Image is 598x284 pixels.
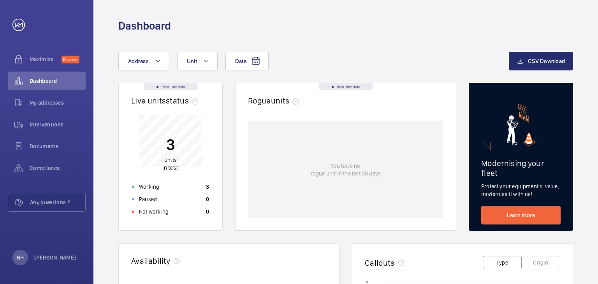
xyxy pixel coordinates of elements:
button: Date [225,52,269,70]
p: in total [162,156,179,172]
button: Type [483,256,522,269]
span: Date [235,58,246,64]
span: units [164,157,177,163]
span: Dashboard [30,77,86,85]
span: Any questions ? [30,198,85,206]
a: Learn more [481,206,561,224]
img: marketing-card.svg [507,103,535,146]
p: Paused [139,195,157,203]
h2: Modernising your fleet [481,158,561,178]
span: Address [128,58,149,64]
div: Real time data [144,83,197,90]
button: Unit [177,52,218,70]
h1: Dashboard [118,19,171,33]
p: 3 [206,183,209,191]
p: 3 [162,135,179,154]
button: Address [118,52,169,70]
h2: Live units [131,96,201,105]
span: Unit [187,58,197,64]
span: units [271,96,302,105]
span: Compliance [30,164,86,172]
span: Maximize [30,55,62,63]
span: Discover [62,56,79,63]
span: Interventions [30,121,86,128]
p: [PERSON_NAME] [34,254,76,261]
button: Origin [521,256,560,269]
h2: Callouts [365,258,395,268]
span: CSV Download [528,58,565,64]
span: My addresses [30,99,86,107]
h2: Rogue [248,96,302,105]
h2: Availability [131,256,171,266]
p: Protect your equipment's value, modernise it with us! [481,182,561,198]
p: NH [17,254,24,261]
div: Real time data [319,83,373,90]
span: status [166,96,201,105]
p: 0 [206,208,209,216]
p: Working [139,183,159,191]
button: CSV Download [509,52,573,70]
p: 0 [206,195,209,203]
span: Documents [30,142,86,150]
p: You have no rogue unit in the last 30 days [311,162,381,177]
p: Not working [139,208,169,216]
